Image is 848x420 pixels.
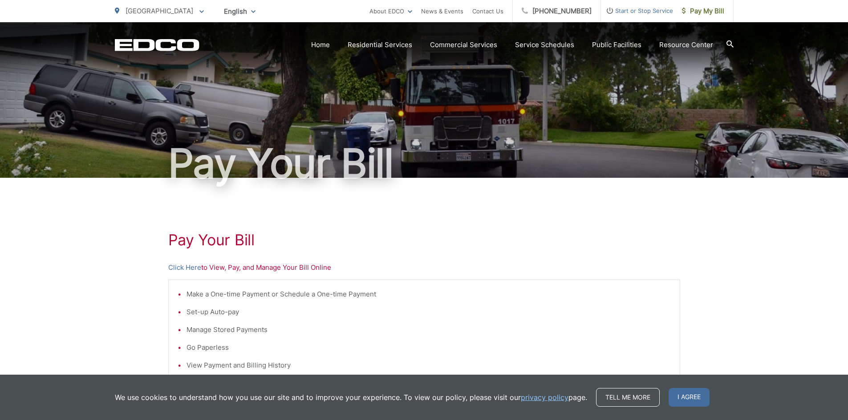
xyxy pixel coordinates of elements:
[311,40,330,50] a: Home
[126,7,193,15] span: [GEOGRAPHIC_DATA]
[187,289,671,300] li: Make a One-time Payment or Schedule a One-time Payment
[168,231,680,249] h1: Pay Your Bill
[472,6,503,16] a: Contact Us
[168,262,680,273] p: to View, Pay, and Manage Your Bill Online
[115,392,587,403] p: We use cookies to understand how you use our site and to improve your experience. To view our pol...
[187,307,671,317] li: Set-up Auto-pay
[369,6,412,16] a: About EDCO
[430,40,497,50] a: Commercial Services
[515,40,574,50] a: Service Schedules
[669,388,710,407] span: I agree
[596,388,660,407] a: Tell me more
[682,6,724,16] span: Pay My Bill
[115,141,734,186] h1: Pay Your Bill
[168,262,201,273] a: Click Here
[521,392,568,403] a: privacy policy
[187,324,671,335] li: Manage Stored Payments
[659,40,713,50] a: Resource Center
[217,4,262,19] span: English
[187,342,671,353] li: Go Paperless
[187,360,671,371] li: View Payment and Billing History
[115,39,199,51] a: EDCD logo. Return to the homepage.
[348,40,412,50] a: Residential Services
[421,6,463,16] a: News & Events
[592,40,641,50] a: Public Facilities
